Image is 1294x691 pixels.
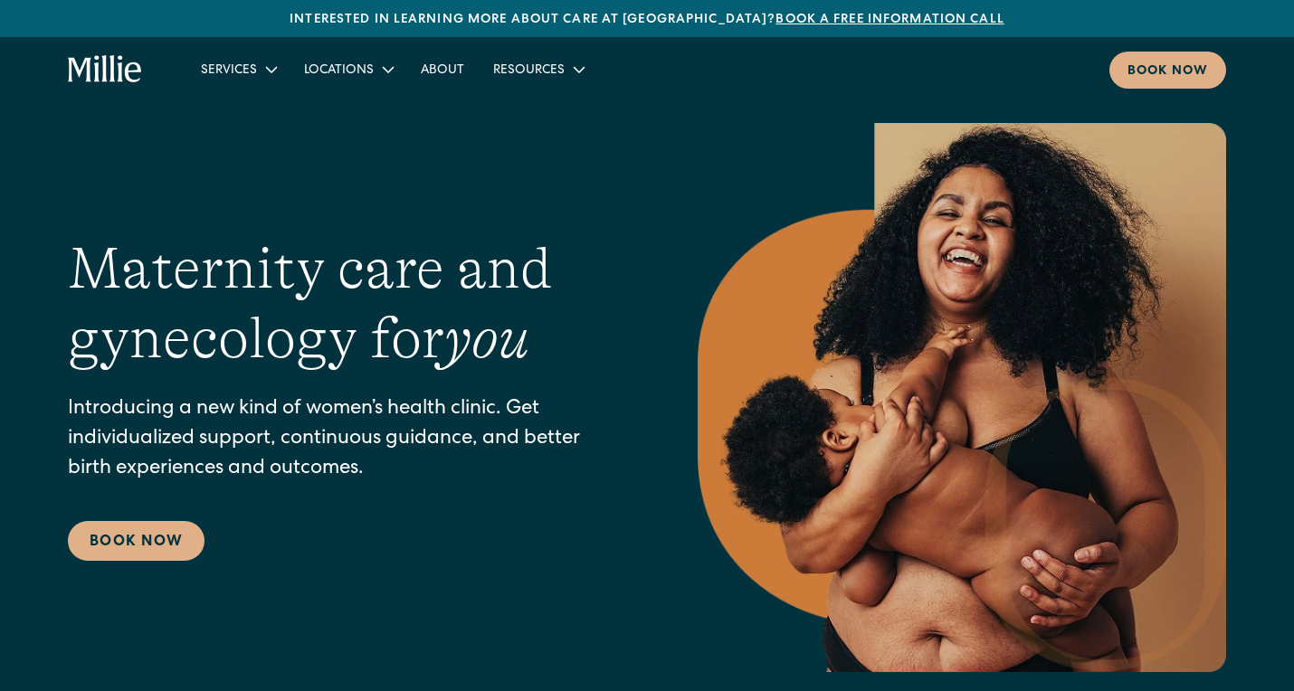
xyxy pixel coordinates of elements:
[479,54,597,84] div: Resources
[304,62,374,80] div: Locations
[68,521,205,561] a: Book Now
[68,55,143,84] a: home
[444,306,529,371] em: you
[1127,62,1208,81] div: Book now
[68,234,625,374] h1: Maternity care and gynecology for
[68,395,625,485] p: Introducing a new kind of women’s health clinic. Get individualized support, continuous guidance,...
[201,62,257,80] div: Services
[493,62,565,80] div: Resources
[186,54,290,84] div: Services
[290,54,406,84] div: Locations
[698,123,1226,672] img: Smiling mother with her baby in arms, celebrating body positivity and the nurturing bond of postp...
[1109,52,1226,89] a: Book now
[775,14,1004,26] a: Book a free information call
[406,54,479,84] a: About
